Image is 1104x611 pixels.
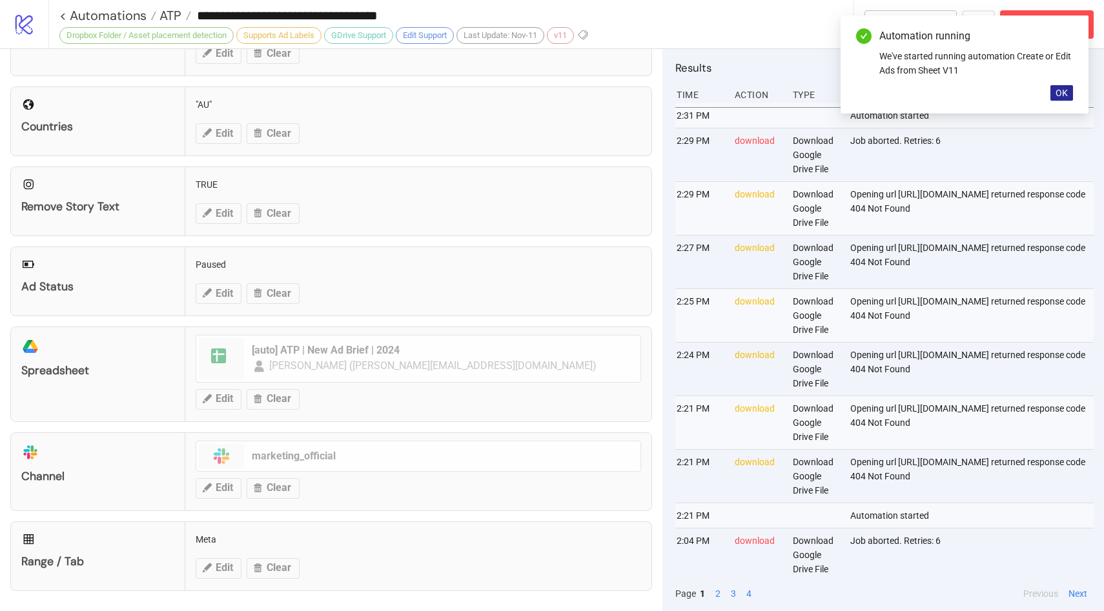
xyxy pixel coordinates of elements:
[849,235,1094,288] div: Opening url [URL][DOMAIN_NAME] returned response code 404 Not Found
[849,396,1094,449] div: Opening url [URL][DOMAIN_NAME] returned response code 404 Not Found
[1000,10,1094,39] button: Abort Run
[675,182,724,235] div: 2:29 PM
[792,235,841,288] div: Download Google Drive File
[456,27,544,44] div: Last Update: Nov-11
[675,343,724,396] div: 2:24 PM
[849,528,1094,581] div: Job aborted. Retries: 6
[962,10,995,39] button: ...
[792,450,841,503] div: Download Google Drive File
[1056,88,1068,98] span: OK
[324,27,393,44] div: GDrive Support
[675,83,724,107] div: Time
[1050,85,1073,101] button: OK
[879,49,1073,77] div: We've started running automation Create or Edit Ads from Sheet V11
[733,83,782,107] div: Action
[156,7,181,24] span: ATP
[727,586,740,601] button: 3
[675,503,724,528] div: 2:21 PM
[675,396,724,449] div: 2:21 PM
[156,9,191,22] a: ATP
[696,586,709,601] button: 1
[849,182,1094,235] div: Opening url [URL][DOMAIN_NAME] returned response code 404 Not Found
[733,235,782,288] div: download
[849,343,1094,396] div: Opening url [URL][DOMAIN_NAME] returned response code 404 Not Found
[849,128,1094,181] div: Job aborted. Retries: 6
[856,28,872,44] span: check-circle
[849,503,1094,528] div: Automation started
[849,289,1094,342] div: Opening url [URL][DOMAIN_NAME] returned response code 404 Not Found
[675,289,724,342] div: 2:25 PM
[733,289,782,342] div: download
[675,128,724,181] div: 2:29 PM
[849,450,1094,503] div: Opening url [URL][DOMAIN_NAME] returned response code 404 Not Found
[864,10,957,39] button: To Builder
[792,182,841,235] div: Download Google Drive File
[792,343,841,396] div: Download Google Drive File
[547,27,574,44] div: v11
[792,396,841,449] div: Download Google Drive File
[879,28,1073,44] div: Automation running
[711,586,724,601] button: 2
[1019,586,1062,601] button: Previous
[792,83,841,107] div: Type
[675,59,1094,76] h2: Results
[1065,586,1091,601] button: Next
[792,289,841,342] div: Download Google Drive File
[792,528,841,581] div: Download Google Drive File
[792,128,841,181] div: Download Google Drive File
[733,450,782,503] div: download
[733,396,782,449] div: download
[675,586,696,601] span: Page
[675,528,724,581] div: 2:04 PM
[675,103,724,128] div: 2:31 PM
[396,27,454,44] div: Edit Support
[733,182,782,235] div: download
[59,27,234,44] div: Dropbox Folder / Asset placement detection
[733,528,782,581] div: download
[59,9,156,22] a: < Automations
[675,450,724,503] div: 2:21 PM
[742,586,755,601] button: 4
[236,27,322,44] div: Supports Ad Labels
[675,235,724,288] div: 2:27 PM
[733,128,782,181] div: download
[733,343,782,396] div: download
